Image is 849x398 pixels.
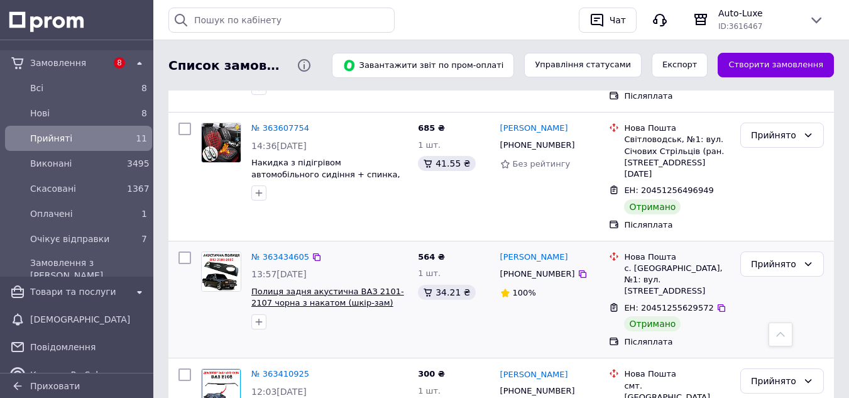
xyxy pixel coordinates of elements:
[136,133,147,143] span: 11
[751,257,798,271] div: Прийнято
[418,285,475,300] div: 34.21 ₴
[251,369,309,379] a: № 363410925
[524,53,642,77] button: Управління статусами
[500,252,568,263] a: [PERSON_NAME]
[624,336,730,348] div: Післяплата
[498,266,578,282] div: [PHONE_NUMBER]
[751,128,798,142] div: Прийнято
[624,368,730,380] div: Нова Пошта
[30,233,122,245] span: Очікує відправки
[751,374,798,388] div: Прийнято
[30,157,122,170] span: Виконані
[418,386,441,395] span: 1 шт.
[251,387,307,397] span: 12:03[DATE]
[202,123,241,162] img: Фото товару
[624,303,713,312] span: ЕН: 20451255629572
[624,199,681,214] div: Отримано
[168,57,287,75] span: Список замовлень
[624,219,730,231] div: Післяплата
[500,123,568,135] a: [PERSON_NAME]
[201,252,241,292] a: Фото товару
[624,252,730,263] div: Нова Пошта
[30,182,122,195] span: Скасовані
[202,252,241,291] img: Фото товару
[201,123,241,163] a: Фото товару
[141,209,147,219] span: 1
[141,234,147,244] span: 7
[418,252,445,262] span: 564 ₴
[30,368,127,381] span: Каталог ProSale
[498,137,578,153] div: [PHONE_NUMBER]
[251,269,307,279] span: 13:57[DATE]
[718,22,762,31] span: ID: 3616467
[513,159,571,169] span: Без рейтингу
[624,316,681,331] div: Отримано
[332,53,514,78] button: Завантажити звіт по пром-оплаті
[418,369,445,379] span: 300 ₴
[418,140,441,150] span: 1 шт.
[418,268,441,278] span: 1 шт.
[30,313,147,326] span: [DEMOGRAPHIC_DATA]
[513,288,536,297] span: 100%
[127,184,150,194] span: 1367
[624,123,730,134] div: Нова Пошта
[251,287,404,308] a: Полиця задня акустична ВАЗ 2101-2107 чорна з накатом (шкір-зам)
[30,82,122,94] span: Всi
[579,8,637,33] button: Чат
[418,156,475,171] div: 41.55 ₴
[624,263,730,297] div: с. [GEOGRAPHIC_DATA], №1: вул. [STREET_ADDRESS]
[30,107,122,119] span: Нові
[251,141,307,151] span: 14:36[DATE]
[30,285,127,298] span: Товари та послуги
[607,11,628,30] div: Чат
[418,123,445,133] span: 685 ₴
[168,8,395,33] input: Пошук по кабінету
[251,252,309,262] a: № 363434605
[718,7,799,19] span: Auto-Luxe
[652,53,708,77] button: Експорт
[251,123,309,133] a: № 363607754
[718,53,834,77] a: Створити замовлення
[141,83,147,93] span: 8
[624,134,730,180] div: Світловодськ, №1: вул. Січових Стрільців (ран. [STREET_ADDRESS][DATE]
[30,207,122,220] span: Оплачені
[30,381,80,391] span: Приховати
[141,108,147,118] span: 8
[30,132,122,145] span: Прийняті
[500,369,568,381] a: [PERSON_NAME]
[30,341,147,353] span: Повідомлення
[127,158,150,169] span: 3495
[624,91,730,102] div: Післяплата
[30,57,107,69] span: Замовлення
[114,57,125,69] span: 8
[30,257,147,282] span: Замовлення з [PERSON_NAME]
[251,158,405,202] a: Накидка з підігрівом автомобільного сидіння + спинка, висока чорна12в, 45 Вт, перемикач 3 режими ...
[624,185,713,195] span: ЕН: 20451256496949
